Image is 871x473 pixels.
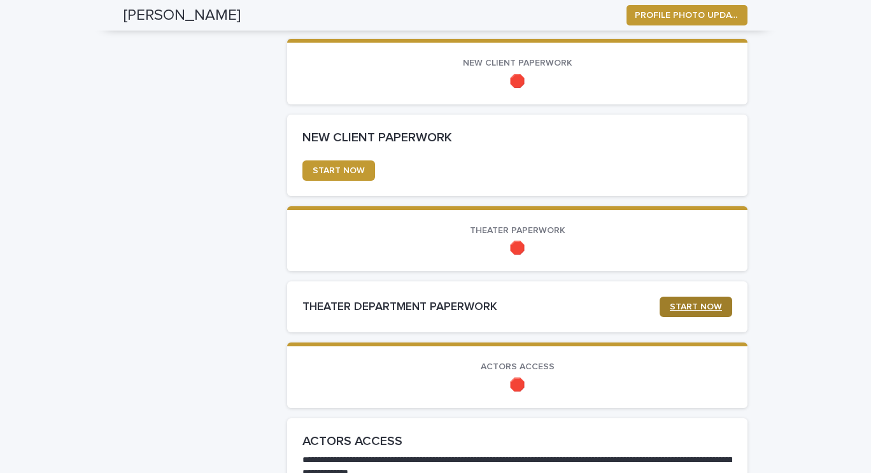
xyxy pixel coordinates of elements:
span: THEATER PAPERWORK [470,226,565,235]
button: PROFILE PHOTO UPDATE [627,5,747,25]
span: ACTORS ACCESS [481,362,555,371]
p: 🛑 [302,241,732,256]
h2: ACTORS ACCESS [302,434,732,449]
a: START NOW [302,160,375,181]
span: START NOW [670,302,722,311]
p: 🛑 [302,378,732,393]
span: NEW CLIENT PAPERWORK [463,59,572,67]
h2: NEW CLIENT PAPERWORK [302,130,732,145]
h2: [PERSON_NAME] [124,6,241,25]
h2: THEATER DEPARTMENT PAPERWORK [302,300,660,314]
a: START NOW [660,297,732,317]
span: START NOW [313,166,365,175]
span: PROFILE PHOTO UPDATE [635,9,739,22]
p: 🛑 [302,74,732,89]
